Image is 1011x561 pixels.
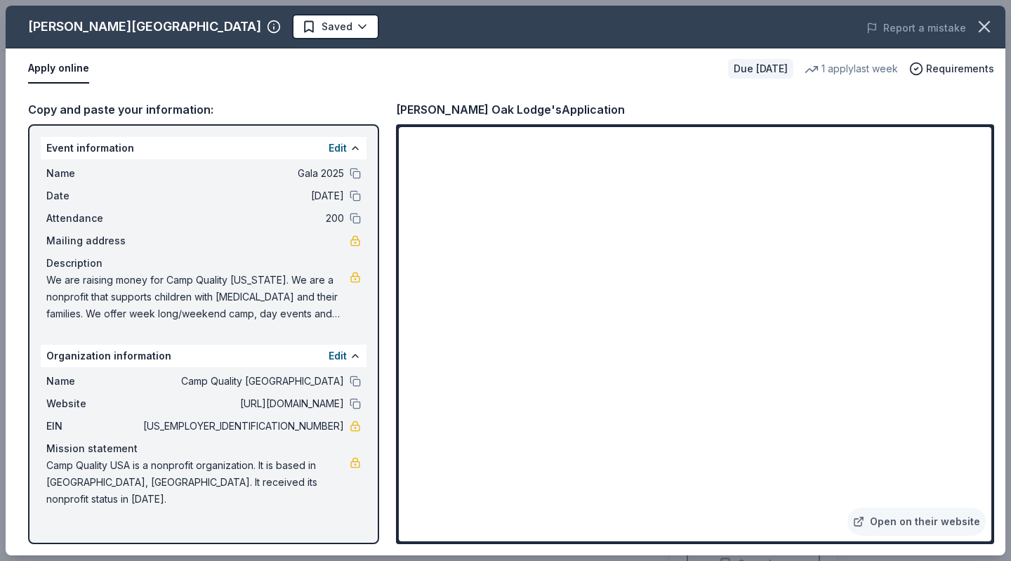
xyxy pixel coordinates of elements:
span: Camp Quality USA is a nonprofit organization. It is based in [GEOGRAPHIC_DATA], [GEOGRAPHIC_DATA]... [46,457,350,508]
div: Mission statement [46,440,361,457]
button: Requirements [909,60,994,77]
div: Event information [41,137,366,159]
div: 1 apply last week [805,60,898,77]
div: [PERSON_NAME] Oak Lodge's Application [396,100,625,119]
span: Requirements [926,60,994,77]
button: Edit [329,348,347,364]
span: Camp Quality [GEOGRAPHIC_DATA] [140,373,344,390]
button: Report a mistake [866,20,966,37]
a: Open on their website [847,508,986,536]
span: EIN [46,418,140,435]
div: Description [46,255,361,272]
div: Due [DATE] [728,59,793,79]
span: Website [46,395,140,412]
span: We are raising money for Camp Quality [US_STATE]. We are a nonprofit that supports children with ... [46,272,350,322]
div: [PERSON_NAME][GEOGRAPHIC_DATA] [28,15,261,38]
span: Saved [322,18,352,35]
span: Name [46,165,140,182]
div: Organization information [41,345,366,367]
button: Apply online [28,54,89,84]
span: 200 [140,210,344,227]
span: [DATE] [140,187,344,204]
div: Copy and paste your information: [28,100,379,119]
span: Mailing address [46,232,140,249]
span: Attendance [46,210,140,227]
span: Name [46,373,140,390]
span: [URL][DOMAIN_NAME] [140,395,344,412]
button: Edit [329,140,347,157]
span: [US_EMPLOYER_IDENTIFICATION_NUMBER] [140,418,344,435]
button: Saved [292,14,379,39]
span: Date [46,187,140,204]
span: Gala 2025 [140,165,344,182]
